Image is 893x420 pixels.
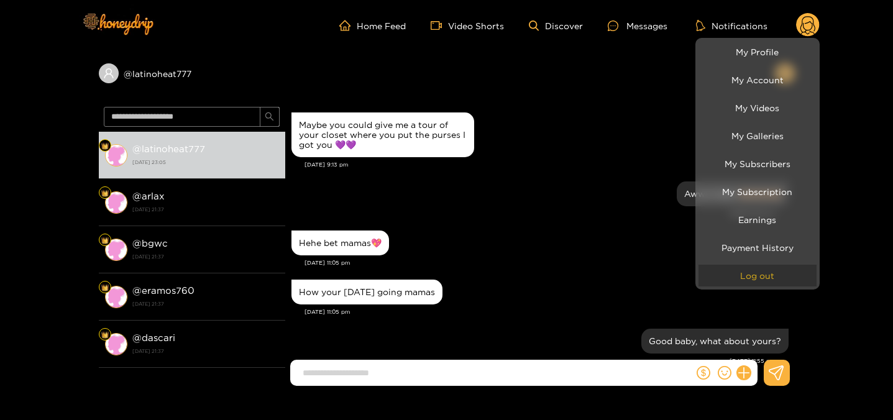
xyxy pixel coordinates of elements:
a: My Subscribers [698,153,817,175]
button: Log out [698,265,817,286]
a: My Profile [698,41,817,63]
a: My Galleries [698,125,817,147]
a: My Videos [698,97,817,119]
a: My Subscription [698,181,817,203]
a: Earnings [698,209,817,231]
a: Payment History [698,237,817,258]
a: My Account [698,69,817,91]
